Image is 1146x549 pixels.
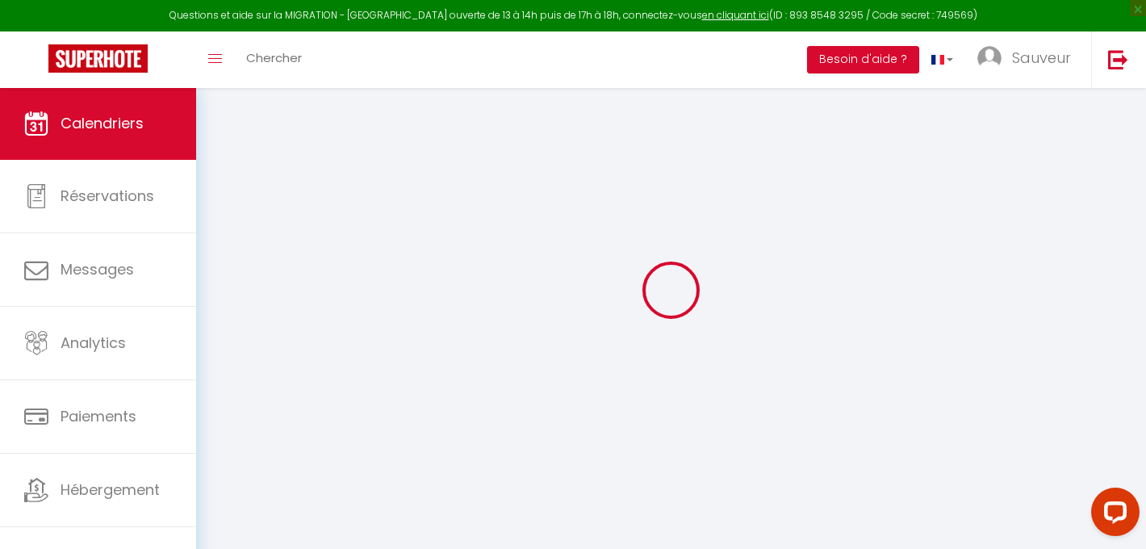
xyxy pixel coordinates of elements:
[1012,48,1071,68] span: Sauveur
[807,46,919,73] button: Besoin d'aide ?
[61,186,154,206] span: Réservations
[61,259,134,279] span: Messages
[246,49,302,66] span: Chercher
[234,31,314,88] a: Chercher
[1078,481,1146,549] iframe: LiveChat chat widget
[1108,49,1128,69] img: logout
[48,44,148,73] img: Super Booking
[702,8,769,22] a: en cliquant ici
[977,46,1002,70] img: ...
[61,333,126,353] span: Analytics
[61,480,160,500] span: Hébergement
[965,31,1091,88] a: ... Sauveur
[61,406,136,426] span: Paiements
[61,113,144,133] span: Calendriers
